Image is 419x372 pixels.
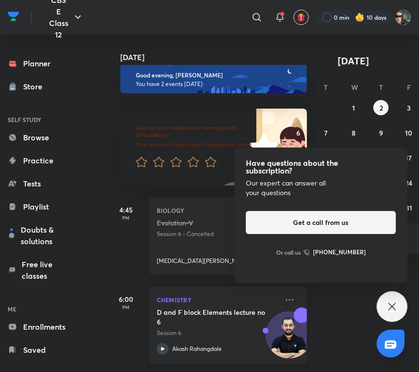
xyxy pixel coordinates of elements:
[8,9,19,24] img: Company Logo
[324,128,328,137] abbr: October 7, 2025
[136,141,254,149] p: Your word will help make Unacademy better
[373,125,389,140] button: October 9, 2025
[401,150,417,165] button: October 17, 2025
[136,80,292,88] p: You have 2 events [DATE]
[246,159,396,174] h4: Have questions about the subscription?
[346,125,361,140] button: October 8, 2025
[107,205,145,215] h5: 4:45
[352,103,355,112] abbr: October 1, 2025
[23,81,48,92] div: Store
[380,103,383,112] abbr: October 2, 2025
[107,215,145,221] p: PM
[401,125,417,140] button: October 10, 2025
[269,128,273,137] abbr: October 5, 2025
[352,128,356,137] abbr: October 8, 2025
[297,13,305,22] img: avatar
[406,153,412,162] abbr: October 17, 2025
[293,10,309,25] button: avatar
[157,294,278,306] p: Chemistry
[8,9,19,26] a: Company Logo
[379,128,383,137] abbr: October 9, 2025
[401,100,417,115] button: October 3, 2025
[355,12,365,22] img: streak
[157,329,278,337] p: Session 6
[246,211,396,234] button: Get a call from us
[120,53,317,61] h4: [DATE]
[318,125,334,140] button: October 7, 2025
[346,100,361,115] button: October 1, 2025
[347,159,407,207] img: yH5BAEAAAAALAAAAAABAAEAAAIBRAA7
[136,124,254,139] h6: Give us your feedback on learning with Unacademy
[157,205,278,216] p: Biology
[136,72,292,79] h6: Good evening, [PERSON_NAME]
[338,54,369,67] span: [DATE]
[291,125,306,140] button: October 6, 2025
[263,125,279,140] button: October 5, 2025
[304,248,366,257] a: [PHONE_NUMBER]
[172,345,222,353] p: Akash Rahangdale
[313,248,366,257] h6: [PHONE_NUMBER]
[266,317,312,363] img: Avatar
[401,175,417,190] button: October 24, 2025
[379,83,383,92] abbr: Thursday
[351,83,358,92] abbr: Wednesday
[157,230,278,238] p: Session 6 • Cancelled
[107,294,145,304] h5: 6:00
[296,128,300,137] abbr: October 6, 2025
[324,83,328,92] abbr: Tuesday
[246,178,396,198] div: Our expert can answer all your questions
[405,128,412,137] abbr: October 10, 2025
[157,218,277,228] h5: Evolution-V
[373,100,389,115] button: October 2, 2025
[405,178,412,187] abbr: October 24, 2025
[157,257,251,265] p: [MEDICAL_DATA][PERSON_NAME]
[107,304,145,310] p: PM
[276,248,301,257] p: Or call us
[407,83,411,92] abbr: Friday
[406,203,412,212] abbr: October 31, 2025
[157,308,277,327] h5: D and F block Elements lecture no 6
[407,103,411,112] abbr: October 3, 2025
[120,62,307,93] img: evening
[395,9,411,25] img: Arihant
[401,200,417,215] button: October 31, 2025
